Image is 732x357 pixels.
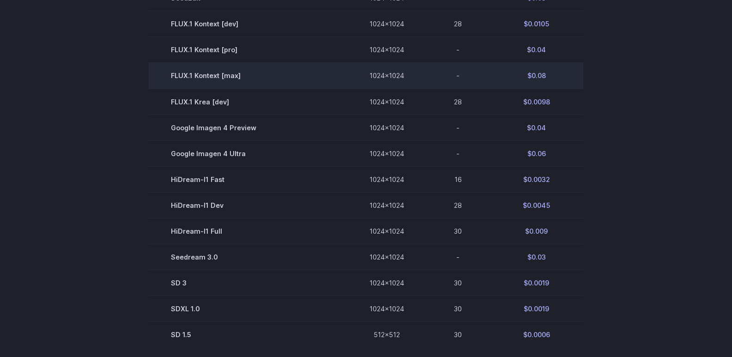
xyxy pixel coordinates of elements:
td: - [426,37,490,63]
td: 1024x1024 [347,166,426,192]
td: 1024x1024 [347,11,426,37]
td: 1024x1024 [347,89,426,115]
td: 1024x1024 [347,115,426,140]
td: 1024x1024 [347,296,426,321]
td: Google Imagen 4 Ultra [149,140,347,166]
td: 30 [426,270,490,296]
td: Google Imagen 4 Preview [149,115,347,140]
td: 30 [426,296,490,321]
td: Seedream 3.0 [149,244,347,270]
td: 1024x1024 [347,140,426,166]
td: HiDream-I1 Fast [149,166,347,192]
td: $0.009 [490,218,583,244]
td: $0.0032 [490,166,583,192]
td: $0.08 [490,63,583,89]
td: $0.0045 [490,192,583,218]
td: $0.03 [490,244,583,270]
td: $0.04 [490,115,583,140]
td: FLUX.1 Kontext [pro] [149,37,347,63]
td: SD 1.5 [149,321,347,347]
td: SDXL 1.0 [149,296,347,321]
td: 28 [426,11,490,37]
td: 1024x1024 [347,218,426,244]
td: 1024x1024 [347,270,426,296]
td: - [426,115,490,140]
td: 30 [426,218,490,244]
td: FLUX.1 Kontext [max] [149,63,347,89]
td: $0.0019 [490,296,583,321]
td: $0.0019 [490,270,583,296]
td: FLUX.1 Krea [dev] [149,89,347,115]
td: HiDream-I1 Full [149,218,347,244]
td: 1024x1024 [347,244,426,270]
td: $0.0098 [490,89,583,115]
td: 1024x1024 [347,192,426,218]
td: 28 [426,192,490,218]
td: 1024x1024 [347,37,426,63]
td: 16 [426,166,490,192]
td: SD 3 [149,270,347,296]
td: FLUX.1 Kontext [dev] [149,11,347,37]
td: - [426,63,490,89]
td: HiDream-I1 Dev [149,192,347,218]
td: $0.04 [490,37,583,63]
td: 28 [426,89,490,115]
td: - [426,244,490,270]
td: $0.06 [490,140,583,166]
td: $0.0105 [490,11,583,37]
td: - [426,140,490,166]
td: 1024x1024 [347,63,426,89]
td: $0.0006 [490,321,583,347]
td: 30 [426,321,490,347]
td: 512x512 [347,321,426,347]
